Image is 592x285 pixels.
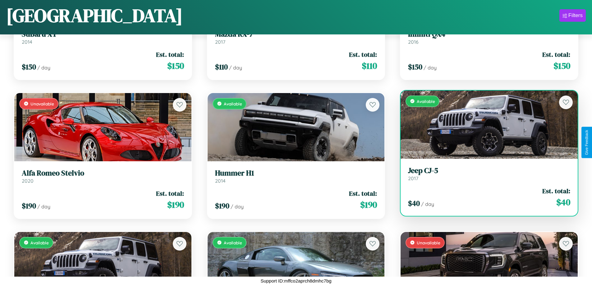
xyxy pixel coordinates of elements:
h3: Subaru XT [22,30,184,39]
h3: Mazda RX-7 [215,30,377,39]
span: $ 190 [360,198,377,211]
span: 2016 [408,39,419,45]
a: Infiniti QX42016 [408,30,570,45]
a: Subaru XT2014 [22,30,184,45]
div: Give Feedback [585,130,589,155]
span: / day [231,203,244,210]
a: Mazda RX-72017 [215,30,377,45]
span: Available [30,240,49,245]
h3: Alfa Romeo Stelvio [22,169,184,178]
span: 2014 [215,178,226,184]
span: / day [421,201,434,207]
h1: [GEOGRAPHIC_DATA] [6,3,183,28]
span: Est. total: [156,50,184,59]
span: $ 150 [408,62,422,72]
p: Support ID: mffco2aprch8dmhc7bg [260,277,331,285]
span: Est. total: [542,50,570,59]
span: Available [224,240,242,245]
h3: Infiniti QX4 [408,30,570,39]
span: $ 150 [22,62,36,72]
span: / day [229,65,242,71]
span: $ 190 [167,198,184,211]
span: Available [417,99,435,104]
span: Est. total: [349,50,377,59]
span: $ 190 [215,201,229,211]
button: Filters [559,9,586,22]
span: 2017 [215,39,225,45]
span: $ 110 [362,60,377,72]
span: Unavailable [417,240,440,245]
a: Jeep CJ-52017 [408,166,570,181]
span: $ 110 [215,62,228,72]
span: Unavailable [30,101,54,106]
span: 2014 [22,39,32,45]
span: / day [37,203,50,210]
span: Available [224,101,242,106]
span: / day [37,65,50,71]
a: Hummer H12014 [215,169,377,184]
a: Alfa Romeo Stelvio2020 [22,169,184,184]
span: Est. total: [542,186,570,195]
span: $ 150 [553,60,570,72]
span: $ 190 [22,201,36,211]
span: 2017 [408,175,418,181]
h3: Jeep CJ-5 [408,166,570,175]
span: $ 40 [408,198,420,208]
div: Filters [568,12,583,19]
span: / day [424,65,437,71]
span: $ 150 [167,60,184,72]
span: 2020 [22,178,34,184]
span: Est. total: [156,189,184,198]
span: Est. total: [349,189,377,198]
h3: Hummer H1 [215,169,377,178]
span: $ 40 [556,196,570,208]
